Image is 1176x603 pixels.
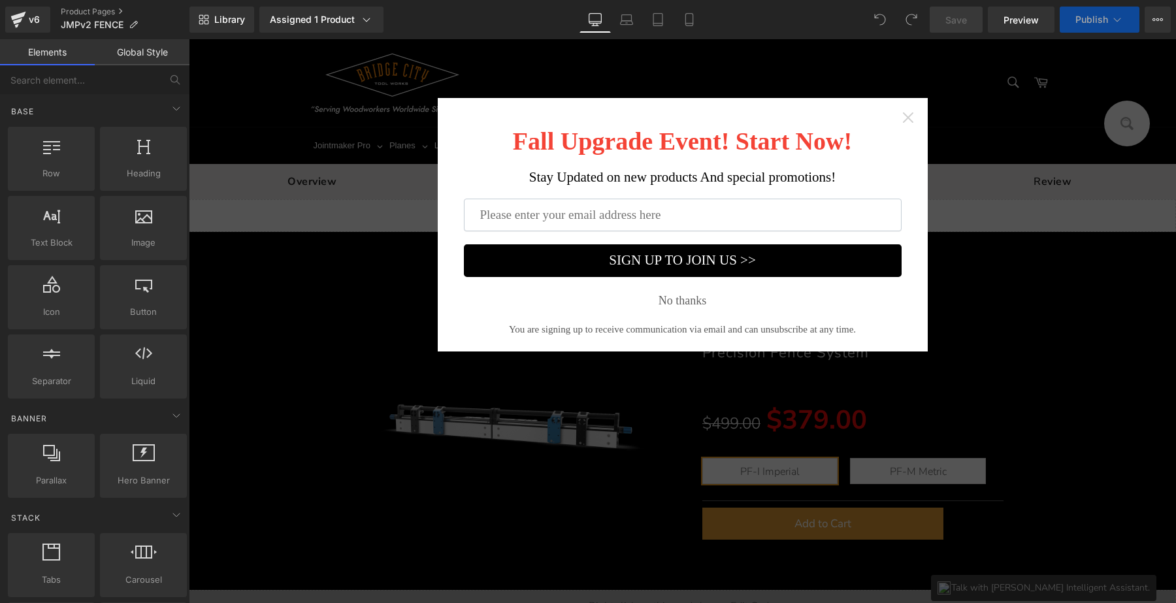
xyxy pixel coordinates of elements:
a: Laptop [611,7,642,33]
div: You are signing up to receive communication via email and can unsubscribe at any time. [275,285,713,296]
span: Row [12,167,91,180]
button: Undo [867,7,893,33]
span: JMPv2 FENCE [61,20,123,30]
span: Separator [12,374,91,388]
a: Tablet [642,7,674,33]
span: Carousel [104,573,183,587]
span: Library [214,14,245,25]
button: Redo [898,7,924,33]
a: Mobile [674,7,705,33]
span: Publish [1075,14,1108,25]
span: Hero Banner [104,474,183,487]
input: Please enter your email address here [275,159,713,192]
span: Tabs [12,573,91,587]
span: Base [10,105,35,118]
button: More [1145,7,1171,33]
a: Preview [988,7,1054,33]
span: Liquid [104,374,183,388]
span: Parallax [12,474,91,487]
a: New Library [189,7,254,33]
span: Banner [10,412,48,425]
div: Assigned 1 Product [270,13,373,26]
span: Text Block [12,236,91,250]
a: v6 [5,7,50,33]
button: Publish [1060,7,1139,33]
a: Close widget [713,72,726,85]
a: Product Pages [61,7,189,17]
span: Heading [104,167,183,180]
a: Desktop [580,7,611,33]
span: Image [104,236,183,250]
h1: Fall Upgrade Event! Start Now! [275,91,713,113]
div: v6 [26,11,42,28]
span: Icon [12,305,91,319]
a: Global Style [95,39,189,65]
div: No thanks [470,255,518,268]
span: Save [945,13,967,27]
span: Preview [1004,13,1039,27]
div: Stay Updated on new products And special promotions! [275,130,713,146]
button: SIGN UP TO JOIN US >> [275,205,713,238]
span: Stack [10,512,42,524]
span: Button [104,305,183,319]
